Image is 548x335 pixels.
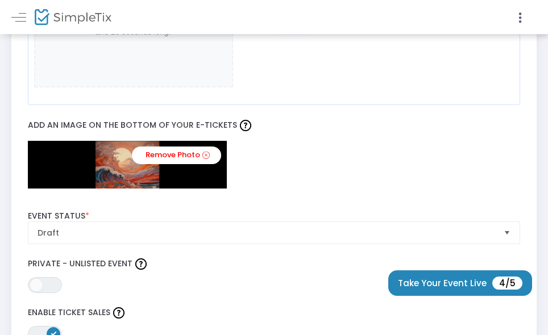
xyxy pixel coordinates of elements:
label: Private - Unlisted Event [28,256,521,273]
a: Remove Photo [132,146,221,164]
span: Draft [38,227,495,238]
button: Select [499,222,515,244]
img: question-mark [240,120,251,131]
span: 4/5 [492,277,522,290]
img: question-mark [113,307,124,319]
label: Event Status [28,211,521,221]
label: Enable Ticket Sales [28,304,521,321]
button: Take Your Event Live4/5 [388,270,532,296]
img: question-mark [135,258,147,270]
img: unnamed-6.jpg [28,141,227,189]
span: Add an image on the bottom of your e-tickets [28,119,254,131]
